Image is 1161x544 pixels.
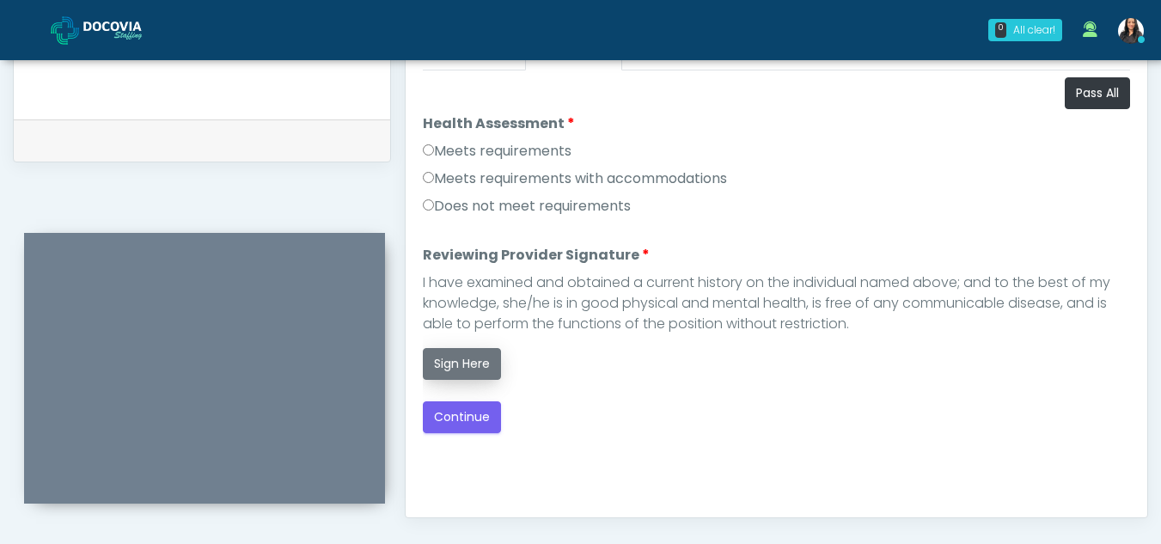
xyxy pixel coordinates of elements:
input: Does not meet requirements [423,199,434,211]
label: Reviewing Provider Signature [423,245,650,266]
label: Meets requirements with accommodations [423,168,727,189]
button: Sign Here [423,348,501,380]
label: Meets requirements [423,141,571,162]
label: Does not meet requirements [423,196,631,217]
a: Docovia [51,2,169,58]
input: Meets requirements with accommodations [423,172,434,183]
button: Pass All [1065,77,1130,109]
button: Continue [423,401,501,433]
input: Meets requirements [423,144,434,156]
img: Docovia [83,21,169,39]
label: Health Assessment [423,113,575,134]
div: I have examined and obtained a current history on the individual named above; and to the best of ... [423,272,1130,334]
button: Open LiveChat chat widget [14,7,65,58]
div: 0 [995,22,1006,38]
img: Viral Patel [1118,18,1144,44]
div: All clear! [1013,22,1055,38]
img: Docovia [51,16,79,45]
iframe: To enrich screen reader interactions, please activate Accessibility in Grammarly extension settings [24,254,385,504]
a: 0 All clear! [978,12,1072,48]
